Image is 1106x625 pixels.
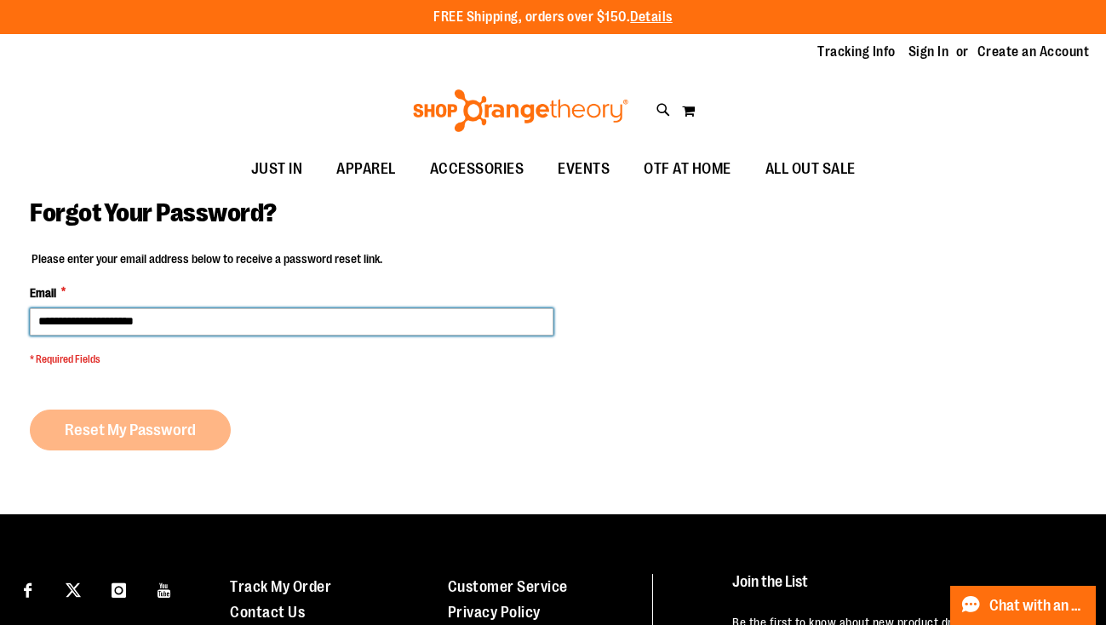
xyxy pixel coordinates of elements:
a: Contact Us [230,604,305,621]
a: Tracking Info [817,43,896,61]
span: OTF AT HOME [644,150,731,188]
span: JUST IN [251,150,303,188]
span: * Required Fields [30,353,553,367]
span: Forgot Your Password? [30,198,277,227]
button: Chat with an Expert [950,586,1097,625]
legend: Please enter your email address below to receive a password reset link. [30,250,384,267]
span: Email [30,284,56,301]
a: Sign In [908,43,949,61]
h4: Join the List [732,574,1075,605]
a: Visit our X page [59,574,89,604]
a: Visit our Youtube page [150,574,180,604]
span: APPAREL [336,150,396,188]
a: Visit our Facebook page [13,574,43,604]
a: Details [630,9,673,25]
a: Privacy Policy [448,604,541,621]
img: Shop Orangetheory [410,89,631,132]
img: Twitter [66,582,81,598]
span: ACCESSORIES [430,150,524,188]
span: ALL OUT SALE [765,150,856,188]
span: EVENTS [558,150,610,188]
a: Customer Service [448,578,568,595]
a: Track My Order [230,578,331,595]
span: Chat with an Expert [989,598,1086,614]
a: Create an Account [977,43,1090,61]
p: FREE Shipping, orders over $150. [433,8,673,27]
a: Visit our Instagram page [104,574,134,604]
